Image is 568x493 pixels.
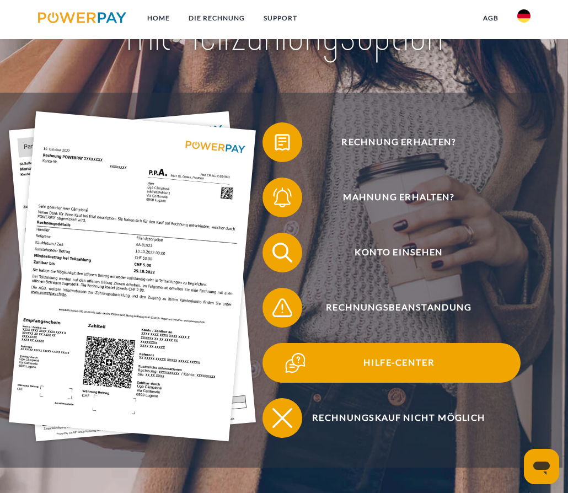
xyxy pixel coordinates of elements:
iframe: Schaltfläche zum Öffnen des Messaging-Fensters [524,449,559,484]
img: qb_bell.svg [270,185,295,210]
span: Konto einsehen [277,233,521,272]
img: qb_warning.svg [270,296,295,320]
button: Hilfe-Center [262,343,521,383]
a: Home [138,8,179,28]
a: Rechnungsbeanstandung [248,286,535,330]
a: DIE RECHNUNG [179,8,254,28]
img: de [517,9,531,23]
span: Mahnung erhalten? [277,178,521,217]
img: single_invoice_powerpay_de.jpg [9,111,256,442]
img: qb_help.svg [283,351,308,376]
a: Konto einsehen [248,231,535,275]
button: Rechnung erhalten? [262,122,521,162]
button: Rechnungskauf nicht möglich [262,398,521,438]
a: Rechnung erhalten? [248,120,535,164]
button: Rechnungsbeanstandung [262,288,521,328]
a: Rechnungskauf nicht möglich [248,396,535,440]
span: Rechnung erhalten? [277,122,521,162]
span: Hilfe-Center [277,343,521,383]
a: SUPPORT [254,8,307,28]
a: agb [474,8,508,28]
img: qb_search.svg [270,240,295,265]
a: Hilfe-Center [248,341,535,385]
img: qb_close.svg [270,406,295,431]
span: Rechnungskauf nicht möglich [277,398,521,438]
a: Mahnung erhalten? [248,175,535,219]
button: Konto einsehen [262,233,521,272]
button: Mahnung erhalten? [262,178,521,217]
img: logo-powerpay.svg [38,12,127,23]
img: qb_bill.svg [270,130,295,155]
span: Rechnungsbeanstandung [277,288,521,328]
